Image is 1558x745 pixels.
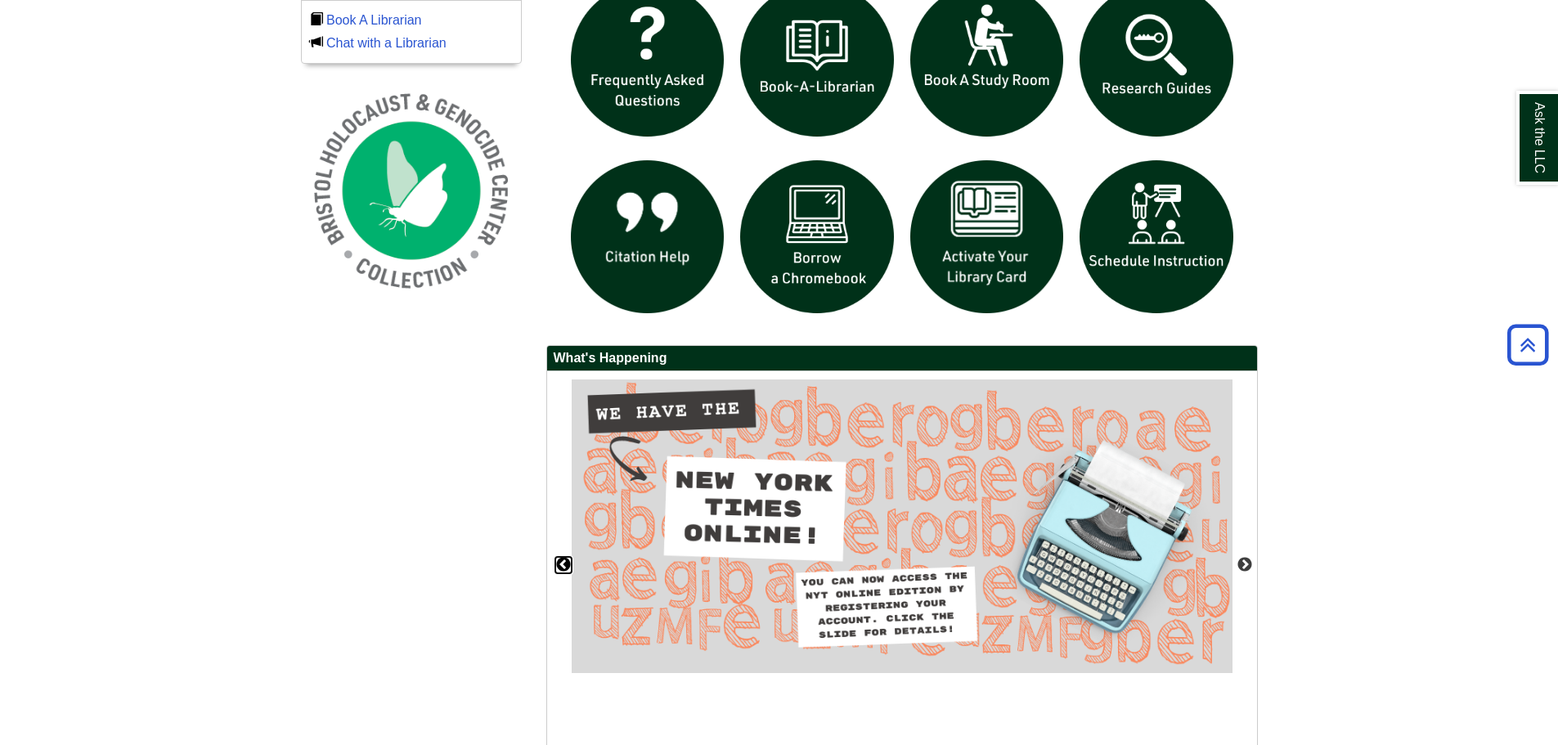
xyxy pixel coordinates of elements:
[902,152,1072,322] img: activate Library Card icon links to form to activate student ID into library card
[732,152,902,322] img: Borrow a chromebook icon links to the borrow a chromebook web page
[301,80,522,301] img: Holocaust and Genocide Collection
[1502,334,1554,356] a: Back to Top
[1237,557,1253,573] button: Next
[326,13,422,27] a: Book A Librarian
[547,346,1257,371] h2: What's Happening
[555,557,572,573] button: Previous
[326,36,447,50] a: Chat with a Librarian
[563,152,733,322] img: citation help icon links to citation help guide page
[572,379,1232,673] img: Access the New York Times online edition.
[1071,152,1241,322] img: For faculty. Schedule Library Instruction icon links to form.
